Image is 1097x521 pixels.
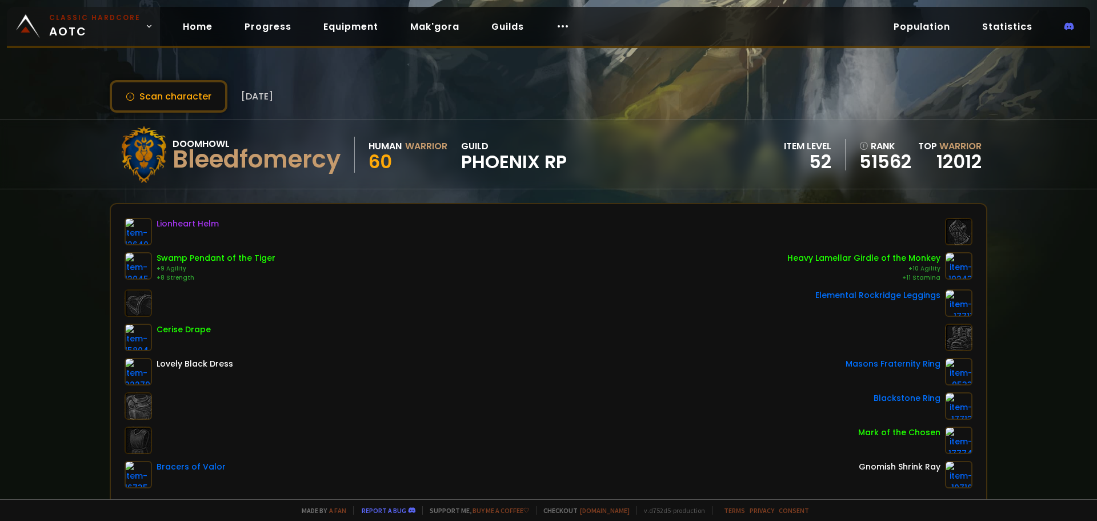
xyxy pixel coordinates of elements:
[636,506,705,515] span: v. d752d5 - production
[7,7,160,46] a: Classic HardcoreAOTC
[174,15,222,38] a: Home
[295,506,346,515] span: Made by
[846,358,940,370] div: Masons Fraternity Ring
[473,506,529,515] a: Buy me a coffee
[405,139,447,153] div: Warrior
[945,461,972,488] img: item-10716
[314,15,387,38] a: Equipment
[945,289,972,317] img: item-17711
[157,461,226,473] div: Bracers of Valor
[936,149,982,174] a: 12012
[939,140,982,153] span: Warrior
[859,461,940,473] div: Gnomish Shrink Ray
[110,80,227,113] button: Scan character
[580,506,630,515] a: [DOMAIN_NAME]
[125,218,152,245] img: item-12640
[157,252,275,264] div: Swamp Pendant of the Tiger
[750,506,774,515] a: Privacy
[157,324,211,336] div: Cerise Drape
[784,153,831,170] div: 52
[401,15,469,38] a: Mak'gora
[461,139,567,170] div: guild
[973,15,1042,38] a: Statistics
[157,358,233,370] div: Lovely Black Dress
[125,324,152,351] img: item-15804
[874,392,940,404] div: Blackstone Ring
[859,139,911,153] div: rank
[49,13,141,40] span: AOTC
[241,89,273,104] span: [DATE]
[779,506,809,515] a: Consent
[945,358,972,385] img: item-9533
[787,252,940,264] div: Heavy Lamellar Girdle of the Monkey
[784,139,831,153] div: item level
[329,506,346,515] a: a fan
[157,218,219,230] div: Lionheart Helm
[125,252,152,280] img: item-12045
[461,153,567,170] span: Phoenix RP
[918,139,982,153] div: Top
[422,506,529,515] span: Support me,
[945,252,972,280] img: item-10243
[125,461,152,488] img: item-16735
[173,137,341,151] div: Doomhowl
[173,151,341,168] div: Bleedfomercy
[945,427,972,454] img: item-17774
[858,427,940,439] div: Mark of the Chosen
[884,15,959,38] a: Population
[859,153,911,170] a: 51562
[362,506,406,515] a: Report a bug
[157,264,275,273] div: +9 Agility
[945,392,972,420] img: item-17713
[787,273,940,283] div: +11 Stamina
[482,15,533,38] a: Guilds
[787,264,940,273] div: +10 Agility
[815,289,940,301] div: Elemental Rockridge Leggings
[235,15,301,38] a: Progress
[369,139,402,153] div: Human
[49,13,141,23] small: Classic Hardcore
[125,358,152,385] img: item-22279
[369,149,392,174] span: 60
[724,506,745,515] a: Terms
[536,506,630,515] span: Checkout
[157,273,275,283] div: +8 Strength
